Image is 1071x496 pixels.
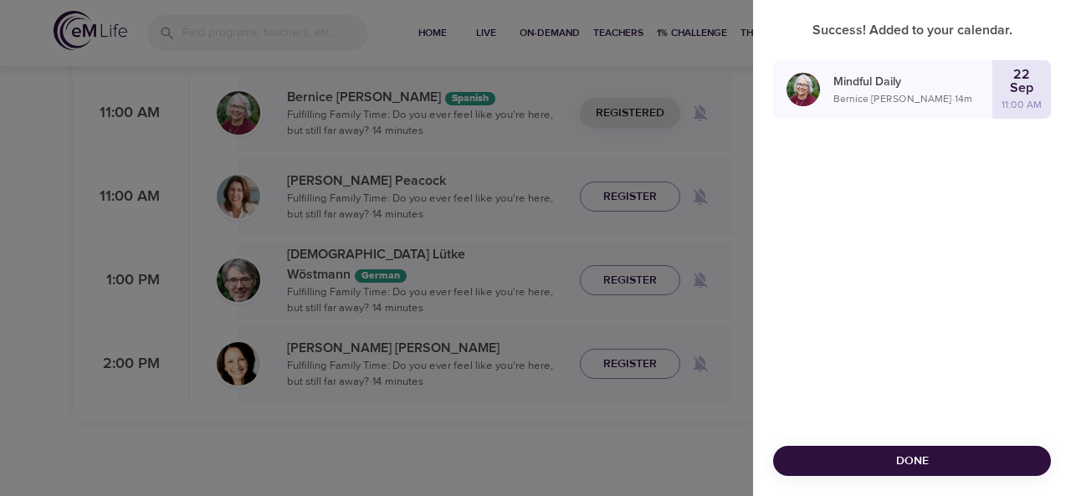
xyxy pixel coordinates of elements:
img: Bernice_Moore_min.jpg [787,73,820,106]
p: Bernice [PERSON_NAME] · 14 m [833,91,992,106]
p: Sep [1010,81,1033,95]
p: 22 [1013,68,1030,81]
p: 11:00 AM [1002,97,1042,112]
p: Mindful Daily [833,74,992,91]
p: Success! Added to your calendar. [773,20,1051,40]
button: Done [773,446,1051,477]
span: Done [787,451,1038,472]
